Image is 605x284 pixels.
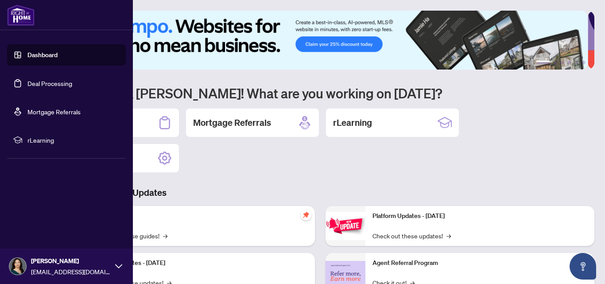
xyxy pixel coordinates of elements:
h3: Brokerage & Industry Updates [46,187,594,199]
img: logo [7,4,35,26]
p: Platform Updates - [DATE] [93,258,308,268]
p: Platform Updates - [DATE] [372,211,587,221]
img: Profile Icon [9,258,26,275]
a: Deal Processing [27,79,72,87]
a: Mortgage Referrals [27,108,81,116]
a: Dashboard [27,51,58,59]
h2: rLearning [333,117,372,129]
button: Open asap [570,253,596,280]
span: → [163,231,167,241]
button: 5 [575,61,578,64]
button: 6 [582,61,586,64]
h1: Welcome back [PERSON_NAME]! What are you working on [DATE]? [46,85,594,101]
span: [PERSON_NAME] [31,256,111,266]
p: Agent Referral Program [372,258,587,268]
span: → [446,231,451,241]
span: pushpin [301,210,311,220]
a: Check out these updates!→ [372,231,451,241]
h2: Mortgage Referrals [193,117,271,129]
img: Slide 0 [46,11,588,70]
span: rLearning [27,135,120,145]
p: Self-Help [93,211,308,221]
span: [EMAIL_ADDRESS][DOMAIN_NAME] [31,267,111,276]
button: 4 [568,61,571,64]
button: 2 [554,61,557,64]
button: 1 [536,61,550,64]
button: 3 [561,61,564,64]
img: Platform Updates - June 23, 2025 [326,212,365,240]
